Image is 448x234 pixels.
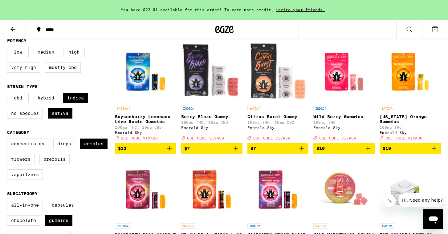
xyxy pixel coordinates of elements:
iframe: Message from company [398,193,443,207]
p: INDICA [313,106,328,111]
p: 100mg THC [380,125,441,129]
p: Wild Berry Gummies [313,114,375,119]
button: Add to bag [247,143,309,154]
legend: Subcategory [7,191,38,196]
a: Open page for Boysenberry Lemonade Live Resin Gummies from Emerald Sky [115,41,176,143]
label: Low [7,47,29,57]
a: Open page for California Orange Gummies from Emerald Sky [380,41,441,143]
label: Mostly CBD [45,62,81,73]
p: SATIVA [115,106,130,111]
iframe: Button to launch messaging window [423,209,443,229]
img: Emerald Sky - Boysenberry Lemonade Live Resin Gummies [115,41,176,103]
a: Open page for Berry Blaze Gummy from Emerald Sky [181,41,242,143]
label: Concentrates [7,139,48,149]
label: Prerolls [39,154,70,164]
p: INDICA [181,106,196,111]
p: [US_STATE] Orange Gummies [380,114,441,124]
img: Emerald Sky - Raspberry Passionfruit Live Resin Gummies [115,159,176,220]
label: Vaporizers [7,169,43,180]
a: Open page for Citrus Burst Gummy from Emerald Sky [247,41,309,143]
span: USE CODE VIVA30 [253,136,290,140]
div: Emerald Sky [115,131,176,135]
p: INDICA [247,223,262,229]
label: Sativa [48,108,72,119]
div: Emerald Sky [247,126,309,130]
img: Emerald Sky - California Orange Gummies [380,41,441,103]
button: Add to bag [115,143,176,154]
span: USE CODE VIVA30 [187,136,224,140]
label: Capsules [48,200,78,210]
label: Drops [53,139,75,149]
legend: Category [7,130,29,135]
span: USE CODE VIVA30 [385,136,422,140]
a: Open page for Wild Berry Gummies from Emerald Sky [313,41,375,143]
label: Hybrid [34,93,58,103]
button: Add to bag [380,143,441,154]
p: Berry Blaze Gummy [181,114,242,119]
p: 100mg THC: 10mg CBD [247,120,309,124]
p: INDICA [115,223,130,229]
label: Edibles [80,139,108,149]
p: Boysenberry Lemonade Live Resin Gummies [115,114,176,124]
label: Medium [34,47,58,57]
span: $10 [316,146,325,151]
button: Add to bag [313,143,375,154]
iframe: Close message [384,195,396,207]
label: Gummies [45,215,72,226]
label: Flowers [7,154,35,164]
p: SATIVA [181,223,196,229]
button: Add to bag [181,143,242,154]
label: All-In-One [7,200,43,210]
img: Emerald Sky - Spicy Chili Mango Live Resin Gummies [181,159,242,220]
p: SATIVA [380,106,394,111]
span: invite your friends. [274,8,327,12]
label: High [63,47,85,57]
span: $7 [250,146,256,151]
span: $12 [118,146,126,151]
span: USE CODE VIVA30 [319,136,356,140]
img: Emerald Sky - Raspberry Dream Sleep 10:2:2 Gummies [247,159,309,220]
legend: Strain Type [7,84,38,89]
span: USE CODE VIVA30 [121,136,158,140]
img: PLUS - Sour Watermelon UPLIFT Gummies [313,159,375,220]
legend: Potency [7,38,26,43]
p: SATIVA [313,223,328,229]
label: Chocolate [7,215,40,226]
div: Emerald Sky [313,126,375,130]
label: CBD [7,93,29,103]
p: 100mg THC: 10mg CBD [115,125,176,129]
span: You have $22.01 available for this order! To earn more credit, [121,8,274,12]
span: $10 [383,146,391,151]
p: 100mg THC [313,120,375,124]
p: INDICA [380,223,394,229]
p: SATIVA [247,106,262,111]
p: 100mg THC: 10mg CBD [181,120,242,124]
p: Citrus Burst Gummy [247,114,309,119]
img: WYLD - Marionberry Gummies [380,159,441,220]
label: Indica [63,93,88,103]
label: Very High [7,62,40,73]
img: Emerald Sky - Wild Berry Gummies [313,41,375,103]
div: Emerald Sky [181,126,242,130]
div: Emerald Sky [380,131,441,135]
span: $7 [184,146,190,151]
label: No Species [7,108,43,119]
img: Emerald Sky - Berry Blaze Gummy [181,41,242,103]
img: Emerald Sky - Citrus Burst Gummy [247,41,309,103]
